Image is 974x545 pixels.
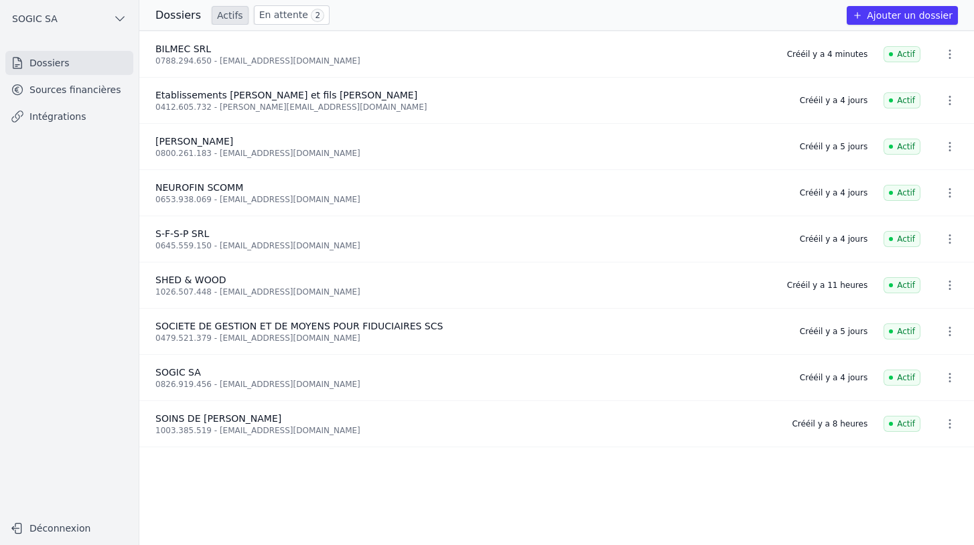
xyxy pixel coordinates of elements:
[12,12,58,25] span: SOGIC SA
[884,323,920,339] span: Actif
[884,46,920,62] span: Actif
[155,56,771,66] div: 0788.294.650 - [EMAIL_ADDRESS][DOMAIN_NAME]
[800,234,867,244] div: Créé il y a 4 jours
[155,228,209,239] span: S-F-S-P SRL
[155,321,443,331] span: SOCIETE DE GESTION ET DE MOYENS POUR FIDUCIAIRES SCS
[800,95,867,106] div: Créé il y a 4 jours
[5,518,133,539] button: Déconnexion
[5,8,133,29] button: SOGIC SA
[5,104,133,129] a: Intégrations
[155,102,784,112] div: 0412.605.732 - [PERSON_NAME][EMAIL_ADDRESS][DOMAIN_NAME]
[792,418,867,429] div: Créé il y a 8 heures
[155,182,243,193] span: NEUROFIN SCOMM
[155,194,784,205] div: 0653.938.069 - [EMAIL_ADDRESS][DOMAIN_NAME]
[155,379,784,390] div: 0826.919.456 - [EMAIL_ADDRESS][DOMAIN_NAME]
[884,139,920,155] span: Actif
[884,277,920,293] span: Actif
[155,275,226,285] span: SHED & WOOD
[5,51,133,75] a: Dossiers
[800,141,867,152] div: Créé il y a 5 jours
[155,240,784,251] div: 0645.559.150 - [EMAIL_ADDRESS][DOMAIN_NAME]
[800,372,867,383] div: Créé il y a 4 jours
[155,425,776,436] div: 1003.385.519 - [EMAIL_ADDRESS][DOMAIN_NAME]
[884,370,920,386] span: Actif
[155,44,211,54] span: BILMEC SRL
[155,333,784,343] div: 0479.521.379 - [EMAIL_ADDRESS][DOMAIN_NAME]
[884,185,920,201] span: Actif
[5,78,133,102] a: Sources financières
[884,416,920,432] span: Actif
[884,231,920,247] span: Actif
[212,6,249,25] a: Actifs
[311,9,324,22] span: 2
[787,280,867,291] div: Créé il y a 11 heures
[155,136,233,147] span: [PERSON_NAME]
[155,90,417,100] span: Etablissements [PERSON_NAME] et fils [PERSON_NAME]
[847,6,958,25] button: Ajouter un dossier
[155,7,201,23] h3: Dossiers
[787,49,867,60] div: Créé il y a 4 minutes
[155,287,771,297] div: 1026.507.448 - [EMAIL_ADDRESS][DOMAIN_NAME]
[155,413,281,424] span: SOINS DE [PERSON_NAME]
[254,5,330,25] a: En attente 2
[155,367,201,378] span: SOGIC SA
[800,187,867,198] div: Créé il y a 4 jours
[884,92,920,108] span: Actif
[800,326,867,337] div: Créé il y a 5 jours
[155,148,784,159] div: 0800.261.183 - [EMAIL_ADDRESS][DOMAIN_NAME]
